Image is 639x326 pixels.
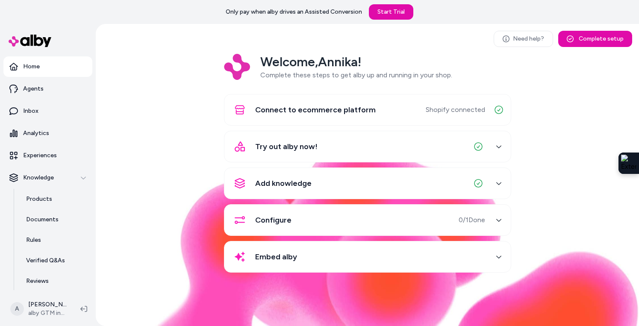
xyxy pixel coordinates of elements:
[18,250,92,271] a: Verified Q&As
[23,85,44,93] p: Agents
[230,100,506,120] button: Connect to ecommerce platformShopify connected
[23,107,38,115] p: Inbox
[96,138,639,326] img: alby Bubble
[260,71,452,79] span: Complete these steps to get alby up and running in your shop.
[3,56,92,77] a: Home
[224,54,250,80] img: Logo
[10,302,24,316] span: A
[18,271,92,291] a: Reviews
[26,277,49,285] p: Reviews
[28,300,67,309] p: [PERSON_NAME]
[230,247,506,267] button: Embed alby
[260,54,452,70] h2: Welcome, Annika !
[5,295,74,323] button: A[PERSON_NAME]alby GTM internal
[9,35,51,47] img: alby Logo
[621,155,636,172] img: Extension Icon
[3,79,92,99] a: Agents
[23,173,54,182] p: Knowledge
[23,62,40,71] p: Home
[26,256,65,265] p: Verified Q&As
[18,209,92,230] a: Documents
[226,8,362,16] p: Only pay when alby drives an Assisted Conversion
[230,210,506,230] button: Configure0/1Done
[3,167,92,188] button: Knowledge
[255,177,312,189] span: Add knowledge
[3,123,92,144] a: Analytics
[255,104,376,116] span: Connect to ecommerce platform
[369,4,413,20] a: Start Trial
[18,230,92,250] a: Rules
[459,215,485,225] span: 0 / 1 Done
[23,129,49,138] p: Analytics
[26,236,41,244] p: Rules
[18,189,92,209] a: Products
[230,136,506,157] button: Try out alby now!
[28,309,67,317] span: alby GTM internal
[3,101,92,121] a: Inbox
[255,214,292,226] span: Configure
[255,251,297,263] span: Embed alby
[3,145,92,166] a: Experiences
[558,31,632,47] button: Complete setup
[26,215,59,224] p: Documents
[230,173,506,194] button: Add knowledge
[494,31,553,47] a: Need help?
[26,195,52,203] p: Products
[255,141,318,153] span: Try out alby now!
[23,151,57,160] p: Experiences
[426,105,485,115] span: Shopify connected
